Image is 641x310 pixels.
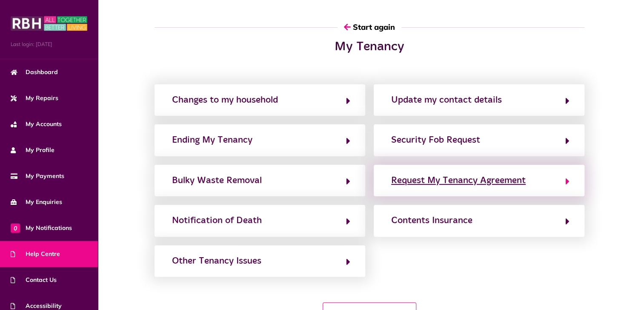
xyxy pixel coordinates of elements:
[172,93,278,107] div: Changes to my household
[391,133,480,147] div: Security Fob Request
[11,94,58,103] span: My Repairs
[11,250,60,258] span: Help Centre
[11,120,62,129] span: My Accounts
[391,93,502,107] div: Update my contact details
[172,254,261,268] div: Other Tenancy Issues
[11,223,20,232] span: 0
[169,254,350,268] button: Other Tenancy Issues
[11,172,64,181] span: My Payments
[169,213,350,228] button: Notification of Death
[169,173,350,188] button: Bulky Waste Removal
[242,39,497,55] h2: My Tenancy
[389,173,569,188] button: Request My Tenancy Agreement
[11,15,87,32] img: MyRBH
[172,174,262,187] div: Bulky Waste Removal
[11,198,62,207] span: My Enquiries
[11,40,87,48] span: Last login: [DATE]
[169,133,350,147] button: Ending My Tenancy
[391,174,526,187] div: Request My Tenancy Agreement
[172,133,252,147] div: Ending My Tenancy
[172,214,262,227] div: Notification of Death
[338,15,401,39] button: Start again
[11,276,57,284] span: Contact Us
[11,146,54,155] span: My Profile
[11,68,58,77] span: Dashboard
[389,93,569,107] button: Update my contact details
[11,224,72,232] span: My Notifications
[389,213,569,228] button: Contents Insurance
[391,214,472,227] div: Contents Insurance
[389,133,569,147] button: Security Fob Request
[169,93,350,107] button: Changes to my household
